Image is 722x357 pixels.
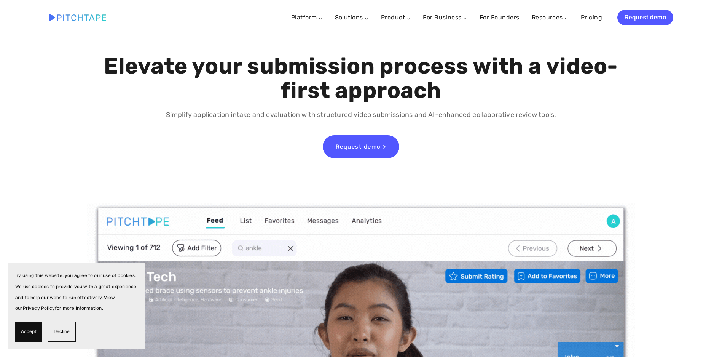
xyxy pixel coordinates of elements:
p: Simplify application intake and evaluation with structured video submissions and AI-enhanced coll... [102,109,620,120]
section: Cookie banner [8,263,145,349]
a: Request demo [617,10,673,25]
button: Accept [15,322,42,342]
a: For Business ⌵ [423,14,467,21]
iframe: Chat Widget [684,320,722,357]
a: Solutions ⌵ [335,14,369,21]
p: By using this website, you agree to our use of cookies. We use cookies to provide you with a grea... [15,270,137,314]
button: Decline [48,322,76,342]
span: Decline [54,326,70,337]
a: For Founders [480,11,520,24]
a: Resources ⌵ [532,14,569,21]
a: Request demo > [323,135,399,158]
a: Pricing [581,11,602,24]
img: Pitchtape | Video Submission Management Software [49,14,106,21]
h1: Elevate your submission process with a video-first approach [102,54,620,103]
span: Accept [21,326,37,337]
a: Product ⌵ [381,14,411,21]
a: Platform ⌵ [291,14,323,21]
a: Privacy Policy [23,306,55,311]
